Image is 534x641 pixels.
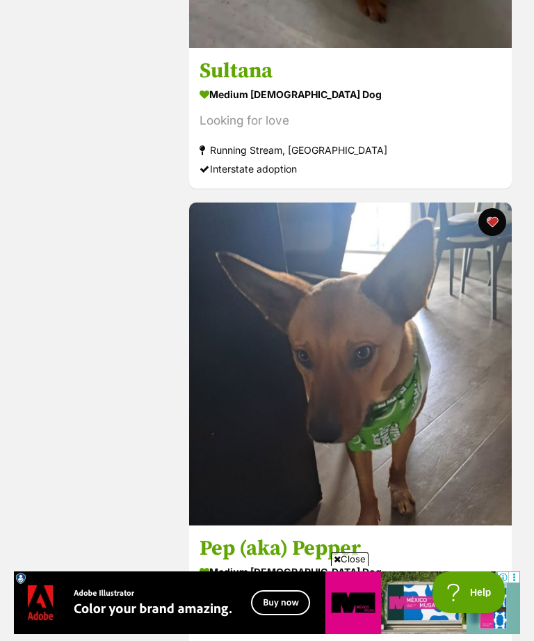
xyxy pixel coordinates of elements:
button: favourite [478,208,506,236]
div: Interstate adoption [200,160,501,179]
span: Close [331,552,369,566]
div: medium [DEMOGRAPHIC_DATA] Dog [200,85,501,105]
iframe: Advertisement [14,571,520,634]
a: Sultana medium [DEMOGRAPHIC_DATA] Dog Looking for love Running Stream, [GEOGRAPHIC_DATA] Intersta... [189,48,512,189]
h3: Pep (aka) Pepper [200,535,501,562]
div: medium [DEMOGRAPHIC_DATA] Dog [200,562,501,582]
div: Running Stream, [GEOGRAPHIC_DATA] [200,141,501,160]
img: Pep (aka) Pepper [189,203,512,525]
h3: Sultana [200,58,501,85]
iframe: Help Scout Beacon - Open [432,571,506,613]
div: Looking for love [200,112,501,131]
